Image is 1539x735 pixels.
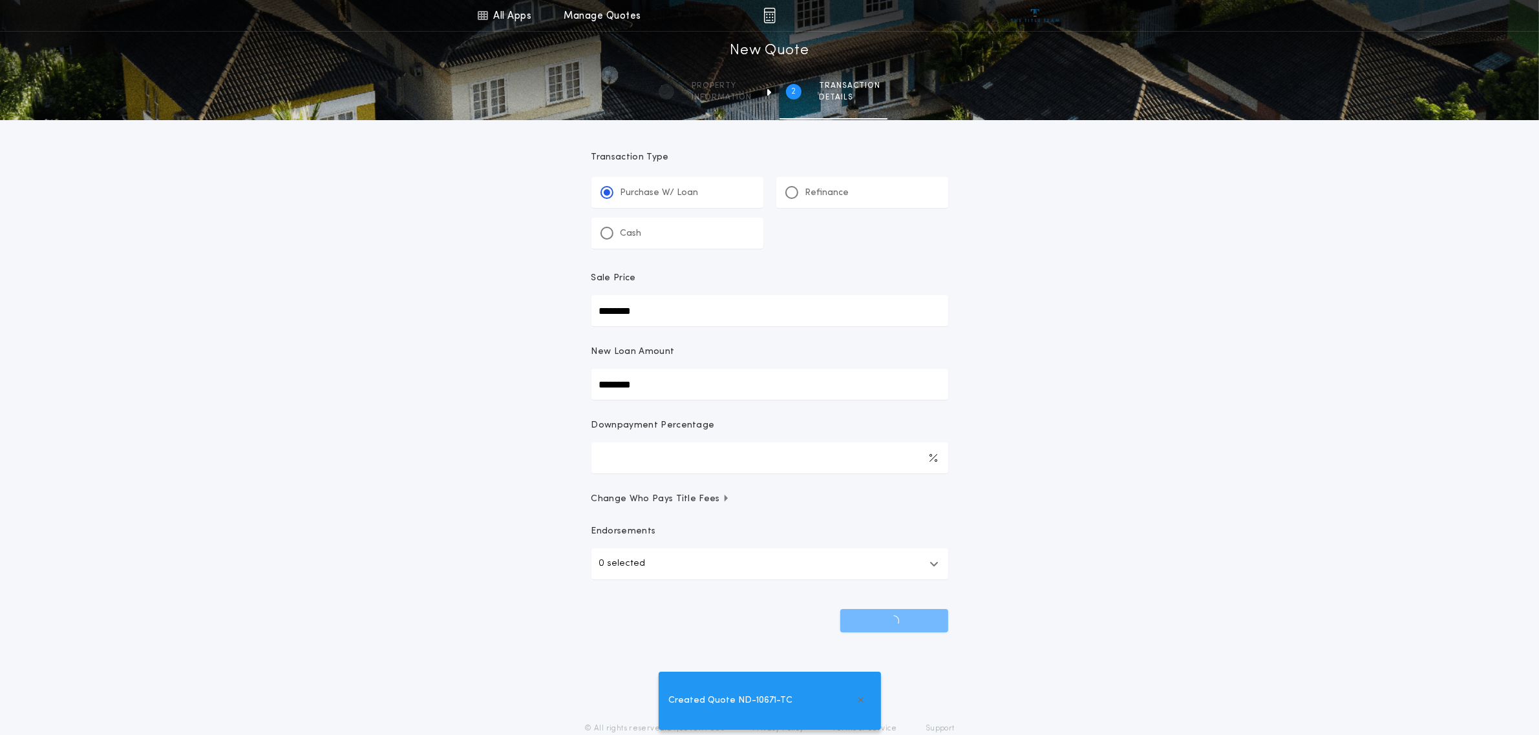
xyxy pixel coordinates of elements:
[591,272,636,285] p: Sale Price
[692,92,752,103] span: information
[692,81,752,91] span: Property
[591,493,948,506] button: Change Who Pays Title Fees
[599,556,646,572] p: 0 selected
[820,92,881,103] span: details
[591,442,948,473] input: Downpayment Percentage
[591,525,948,538] p: Endorsements
[669,694,793,708] span: Created Quote ND-10671-TC
[791,87,796,97] h2: 2
[820,81,881,91] span: Transaction
[591,346,675,358] p: New Loan Amount
[1011,9,1059,22] img: vs-icon
[763,8,776,23] img: img
[591,419,715,432] p: Downpayment Percentage
[591,295,948,326] input: Sale Price
[805,187,849,200] p: Refinance
[621,227,642,240] p: Cash
[591,151,948,164] p: Transaction Type
[730,41,809,61] h1: New Quote
[591,369,948,400] input: New Loan Amount
[591,493,730,506] span: Change Who Pays Title Fees
[591,548,948,579] button: 0 selected
[621,187,699,200] p: Purchase W/ Loan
